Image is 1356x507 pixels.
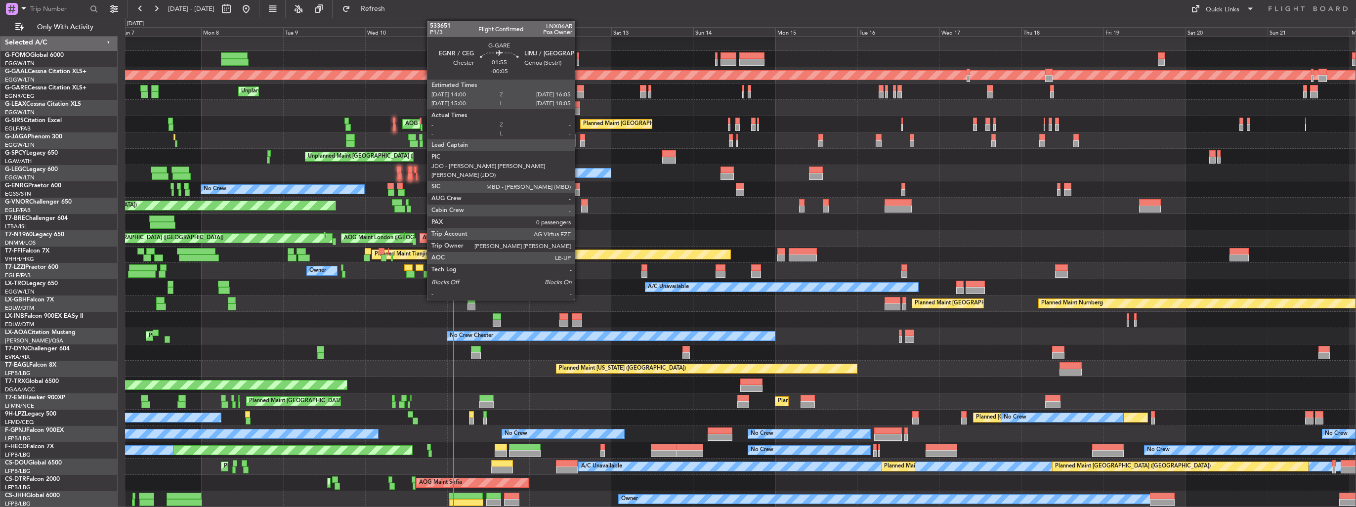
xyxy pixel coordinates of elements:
[241,84,305,99] div: Unplanned Maint Chester
[5,167,58,172] a: G-LEGCLegacy 600
[5,281,58,287] a: LX-TROLegacy 650
[5,239,36,247] a: DNMM/LOS
[5,207,31,214] a: EGLF/FAB
[5,493,26,499] span: CS-JHH
[30,1,87,16] input: Trip Number
[5,362,56,368] a: T7-EAGLFalcon 8X
[5,255,34,263] a: VHHH/HKG
[127,20,144,28] div: [DATE]
[5,460,28,466] span: CS-DOU
[5,69,28,75] span: G-GAAL
[5,248,49,254] a: T7-FFIFalcon 7X
[5,101,81,107] a: G-LEAXCessna Citation XLS
[5,85,28,91] span: G-GARE
[5,232,64,238] a: T7-N1960Legacy 650
[5,167,26,172] span: G-LEGC
[477,133,633,148] div: Planned Maint [GEOGRAPHIC_DATA] ([GEOGRAPHIC_DATA])
[5,476,26,482] span: CS-DTR
[5,395,24,401] span: T7-EMI
[5,134,62,140] a: G-JAGAPhenom 300
[375,247,490,262] div: Planned Maint Tianjin ([GEOGRAPHIC_DATA])
[249,394,343,409] div: Planned Maint [GEOGRAPHIC_DATA]
[5,330,28,336] span: LX-AOA
[1147,443,1170,458] div: No Crew
[5,419,34,426] a: LFMD/CEQ
[5,134,28,140] span: G-JAGA
[5,174,35,181] a: EGGW/LTN
[5,451,31,459] a: LFPB/LBG
[5,76,35,84] a: EGGW/LTN
[450,166,466,180] div: Owner
[1041,296,1103,311] div: Planned Maint Nurnberg
[5,444,27,450] span: F-HECD
[1021,27,1103,36] div: Thu 18
[5,460,62,466] a: CS-DOUGlobal 6500
[5,362,29,368] span: T7-EAGL
[5,150,26,156] span: G-SPCY
[423,231,533,246] div: AOG Maint London ([GEOGRAPHIC_DATA])
[365,27,447,36] div: Wed 10
[1186,27,1268,36] div: Sat 20
[5,118,24,124] span: G-SIRS
[5,493,60,499] a: CS-JHHGlobal 6000
[857,27,939,36] div: Tue 16
[5,467,31,475] a: LFPB/LBG
[61,231,223,246] div: Unplanned Maint [GEOGRAPHIC_DATA] ([GEOGRAPHIC_DATA])
[5,109,35,116] a: EGGW/LTN
[201,27,283,36] div: Mon 8
[204,182,226,197] div: No Crew
[5,444,54,450] a: F-HECDFalcon 7X
[751,443,773,458] div: No Crew
[1206,5,1239,15] div: Quick Links
[308,149,468,164] div: Unplanned Maint [GEOGRAPHIC_DATA] ([PERSON_NAME] Intl)
[1004,410,1026,425] div: No Crew
[5,346,70,352] a: T7-DYNChallenger 604
[5,353,30,361] a: EVRA/RIX
[5,199,29,205] span: G-VNOR
[5,118,62,124] a: G-SIRSCitation Excel
[583,117,739,131] div: Planned Maint [GEOGRAPHIC_DATA] ([GEOGRAPHIC_DATA])
[559,361,686,376] div: Planned Maint [US_STATE] ([GEOGRAPHIC_DATA])
[1325,426,1348,441] div: No Crew
[5,288,35,296] a: EGGW/LTN
[5,411,25,417] span: 9H-LPZ
[5,395,65,401] a: T7-EMIHawker 900XP
[5,223,27,230] a: LTBA/ISL
[5,85,86,91] a: G-GARECessna Citation XLS+
[505,426,527,441] div: No Crew
[5,92,35,100] a: EGNR/CEG
[621,492,638,507] div: Owner
[5,264,25,270] span: T7-LZZI
[5,232,33,238] span: T7-N1960
[5,313,24,319] span: LX-INB
[1186,1,1259,17] button: Quick Links
[5,297,27,303] span: LX-GBH
[5,427,64,433] a: F-GPNJFalcon 900EX
[330,475,445,490] div: Planned Maint Mugla ([GEOGRAPHIC_DATA])
[778,394,872,409] div: Planned Maint [GEOGRAPHIC_DATA]
[581,459,622,474] div: A/C Unavailable
[751,426,773,441] div: No Crew
[648,280,689,295] div: A/C Unavailable
[5,183,28,189] span: G-ENRG
[5,484,31,491] a: LFPB/LBG
[5,411,56,417] a: 9H-LPZLegacy 500
[11,19,107,35] button: Only With Activity
[611,27,693,36] div: Sat 13
[693,27,775,36] div: Sun 14
[529,27,611,36] div: Fri 12
[168,4,214,13] span: [DATE] - [DATE]
[309,263,326,278] div: Owner
[5,272,31,279] a: EGLF/FAB
[5,435,31,442] a: LFPB/LBG
[344,231,455,246] div: AOG Maint London ([GEOGRAPHIC_DATA])
[5,69,86,75] a: G-GAALCessna Citation XLS+
[884,459,1040,474] div: Planned Maint [GEOGRAPHIC_DATA] ([GEOGRAPHIC_DATA])
[26,24,104,31] span: Only With Activity
[149,329,304,343] div: Planned Maint [GEOGRAPHIC_DATA] ([GEOGRAPHIC_DATA])
[405,117,480,131] div: AOG Maint [PERSON_NAME]
[5,215,25,221] span: T7-BRE
[5,297,54,303] a: LX-GBHFalcon 7X
[447,27,529,36] div: Thu 11
[5,321,34,328] a: EDLW/DTM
